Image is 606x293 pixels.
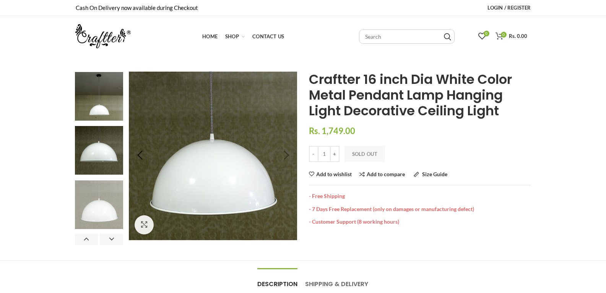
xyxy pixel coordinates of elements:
[316,172,352,177] span: Add to wishlist
[359,172,405,177] a: Add to compare
[305,268,368,292] a: Shipping & Delivery
[484,31,489,36] span: 0
[492,29,531,44] a: 0 Rs. 0.00
[309,70,512,120] span: Craftter 16 inch Dia White Color Metal Pendant Lamp Hanging Light Decorative Ceiling Light
[305,280,368,288] span: Shipping & Delivery
[75,24,131,48] img: craftter.com
[309,146,318,162] input: -
[100,234,123,245] button: Next
[252,33,284,39] span: Contact Us
[75,72,123,121] img: CMTL-4-3_53beecc7-c8c0-44f0-88f7-82d2560a48ef_150x_crop_center.jpg
[487,5,531,11] span: Login / Register
[422,171,447,177] span: Size Guide
[221,29,249,44] a: Shop
[198,29,221,44] a: Home
[225,33,239,39] span: Shop
[501,32,507,38] span: 0
[474,29,490,44] a: 0
[414,172,447,177] a: Size Guide
[367,171,405,177] span: Add to compare
[309,172,352,177] a: Add to wishlist
[257,280,297,288] span: Description
[309,185,531,225] div: - Free Shipping - 7 Days Free Replacement (only on damages or manufacturing defect) - Customer Su...
[309,126,355,136] span: Rs. 1,749.00
[344,146,385,162] button: Sold Out
[75,180,123,229] img: CMTL-4-5_150x_crop_center.jpg
[444,33,451,41] input: Search
[249,29,288,44] a: Contact Us
[75,234,98,245] button: Previous
[509,33,527,39] span: Rs. 0.00
[359,29,455,44] input: Search
[75,126,123,175] img: CMTL-4-4_150x_crop_center.jpg
[330,146,340,162] input: +
[257,268,297,292] a: Description
[352,151,377,157] span: Sold Out
[202,33,218,39] span: Home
